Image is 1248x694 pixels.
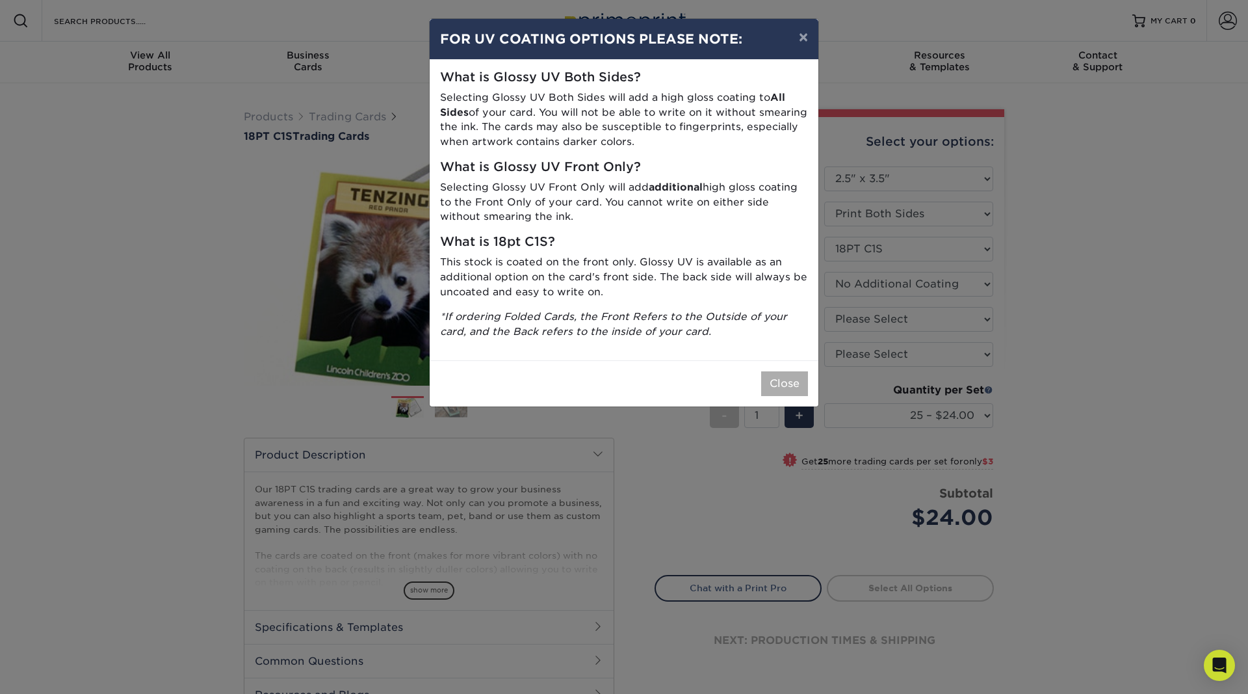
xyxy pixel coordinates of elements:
i: *If ordering Folded Cards, the Front Refers to the Outside of your card, and the Back refers to t... [440,310,787,338]
div: Open Intercom Messenger [1204,650,1235,681]
strong: additional [649,181,703,193]
p: Selecting Glossy UV Front Only will add high gloss coating to the Front Only of your card. You ca... [440,180,808,224]
h5: What is Glossy UV Front Only? [440,160,808,175]
h5: What is 18pt C1S? [440,235,808,250]
p: This stock is coated on the front only. Glossy UV is available as an additional option on the car... [440,255,808,299]
strong: All Sides [440,91,785,118]
h5: What is Glossy UV Both Sides? [440,70,808,85]
p: Selecting Glossy UV Both Sides will add a high gloss coating to of your card. You will not be abl... [440,90,808,150]
h4: FOR UV COATING OPTIONS PLEASE NOTE: [440,29,808,49]
button: Close [761,371,808,396]
button: × [788,19,818,55]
